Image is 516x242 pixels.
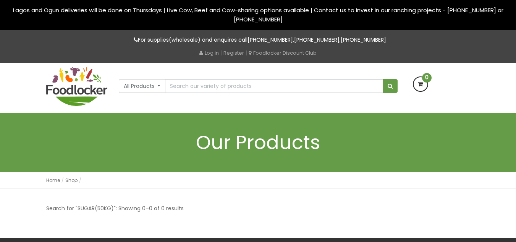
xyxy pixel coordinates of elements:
a: [PHONE_NUMBER] [341,36,386,44]
img: FoodLocker [46,67,107,106]
a: [PHONE_NUMBER] [247,36,293,44]
input: Search our variety of products [165,79,383,93]
span: | [246,49,247,57]
a: [PHONE_NUMBER] [294,36,340,44]
span: | [220,49,222,57]
a: Log in [199,49,219,57]
span: Lagos and Ogun deliveries will be done on Thursdays | Live Cow, Beef and Cow-sharing options avai... [13,6,503,23]
a: Shop [65,177,78,184]
p: Search for "SUGAR(50KG)": Showing 0–0 of 0 results [46,204,184,213]
h1: Our Products [46,132,470,153]
button: All Products [119,79,166,93]
p: For supplies(wholesale) and enquires call , , [46,36,470,44]
a: Foodlocker Discount Club [249,49,317,57]
a: Home [46,177,60,184]
span: 0 [422,73,432,83]
a: Register [223,49,244,57]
